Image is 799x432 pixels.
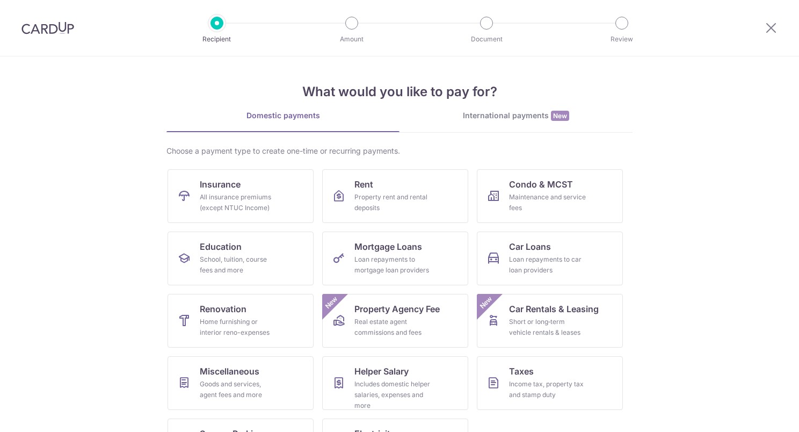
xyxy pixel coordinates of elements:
[509,303,599,315] span: Car Rentals & Leasing
[200,178,241,191] span: Insurance
[509,379,586,400] div: Income tax, property tax and stamp duty
[509,178,573,191] span: Condo & MCST
[477,169,623,223] a: Condo & MCSTMaintenance and service fees
[200,379,277,400] div: Goods and services, agent fees and more
[166,110,399,121] div: Domestic payments
[477,294,495,312] span: New
[509,254,586,276] div: Loan repayments to car loan providers
[582,34,662,45] p: Review
[551,111,569,121] span: New
[354,254,432,276] div: Loan repayments to mortgage loan providers
[354,240,422,253] span: Mortgage Loans
[509,316,586,338] div: Short or long‑term vehicle rentals & leases
[354,303,440,315] span: Property Agency Fee
[509,240,551,253] span: Car Loans
[477,294,623,348] a: Car Rentals & LeasingShort or long‑term vehicle rentals & leasesNew
[322,356,468,410] a: Helper SalaryIncludes domestic helper salaries, expenses and more
[477,356,623,410] a: TaxesIncome tax, property tax and stamp duty
[200,303,246,315] span: Renovation
[166,82,633,102] h4: What would you like to pay for?
[354,316,432,338] div: Real estate agent commissions and fees
[322,232,468,285] a: Mortgage LoansLoan repayments to mortgage loan providers
[354,365,409,378] span: Helper Salary
[200,192,277,213] div: All insurance premiums (except NTUC Income)
[354,192,432,213] div: Property rent and rental deposits
[21,21,74,34] img: CardUp
[168,232,314,285] a: EducationSchool, tuition, course fees and more
[200,240,242,253] span: Education
[354,178,373,191] span: Rent
[200,316,277,338] div: Home furnishing or interior reno-expenses
[166,146,633,156] div: Choose a payment type to create one-time or recurring payments.
[200,365,259,378] span: Miscellaneous
[477,232,623,285] a: Car LoansLoan repayments to car loan providers
[168,169,314,223] a: InsuranceAll insurance premiums (except NTUC Income)
[509,365,534,378] span: Taxes
[177,34,257,45] p: Recipient
[200,254,277,276] div: School, tuition, course fees and more
[447,34,526,45] p: Document
[322,294,468,348] a: Property Agency FeeReal estate agent commissions and feesNew
[322,169,468,223] a: RentProperty rent and rental deposits
[354,379,432,411] div: Includes domestic helper salaries, expenses and more
[312,34,391,45] p: Amount
[168,356,314,410] a: MiscellaneousGoods and services, agent fees and more
[168,294,314,348] a: RenovationHome furnishing or interior reno-expenses
[323,294,340,312] span: New
[509,192,586,213] div: Maintenance and service fees
[399,110,633,121] div: International payments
